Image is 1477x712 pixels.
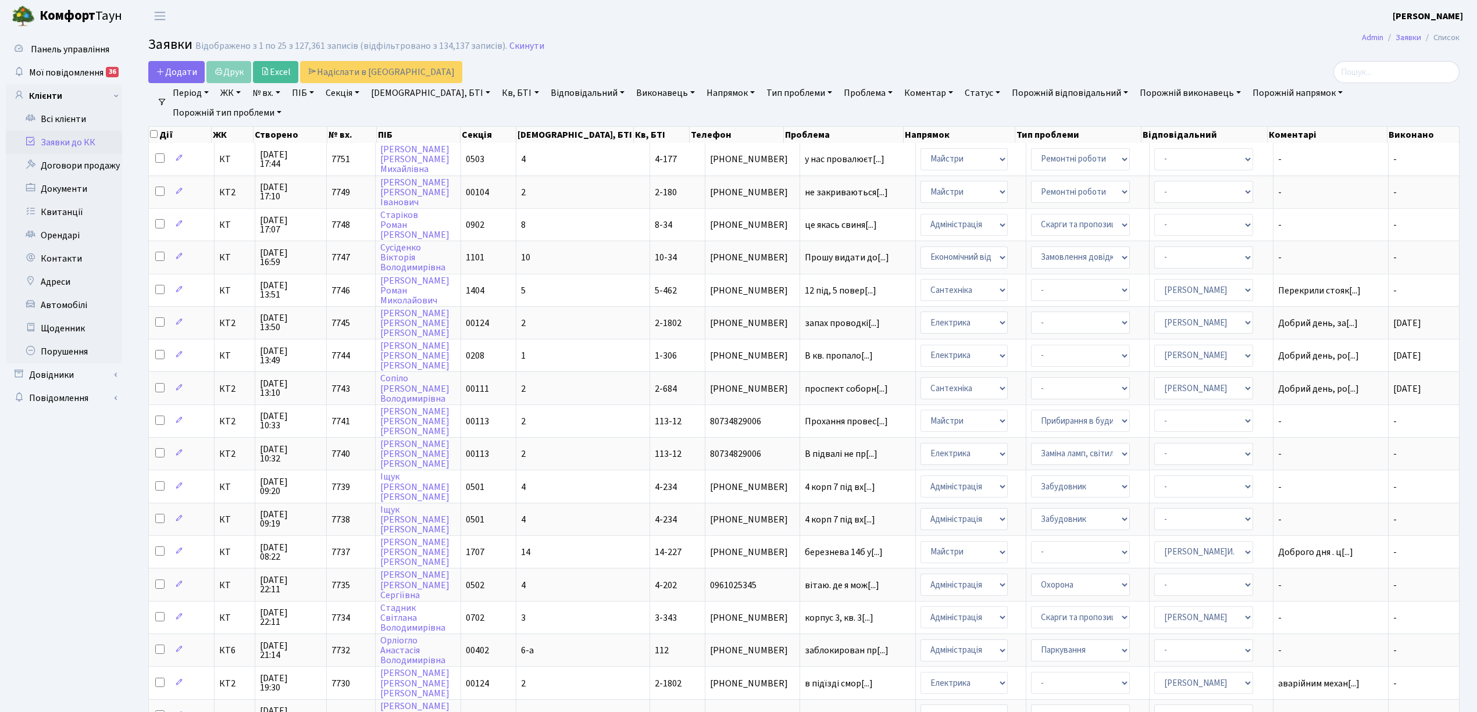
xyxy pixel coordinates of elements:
[805,219,877,231] span: це якась свиня[...]
[710,581,795,590] span: 0961025345
[1393,349,1421,362] span: [DATE]
[710,613,795,622] span: [PHONE_NUMBER]
[148,34,192,55] span: Заявки
[521,677,526,690] span: 2
[466,481,484,493] span: 0501
[521,644,534,657] span: 6-а
[655,382,677,395] span: 2-684
[805,382,888,395] span: проспект соборн[...]
[6,387,122,410] a: Повідомлення
[331,382,350,395] span: 7743
[1278,155,1383,164] span: -
[516,127,634,143] th: [DEMOGRAPHIC_DATA], БТІ
[219,253,250,262] span: КТ
[655,251,677,264] span: 10-34
[377,127,461,143] th: ПІБ
[1393,9,1463,23] a: [PERSON_NAME]
[1278,677,1360,690] span: аварійним механ[...]
[6,340,122,363] a: Порушення
[1135,83,1246,103] a: Порожній виконавець
[521,219,526,231] span: 8
[655,186,677,199] span: 2-180
[331,186,350,199] span: 7749
[466,546,484,559] span: 1707
[805,481,875,493] span: 4 корп 7 під вх[...]
[6,177,122,201] a: Документи
[1344,26,1477,50] nav: breadcrumb
[466,644,489,657] span: 00402
[1278,417,1383,426] span: -
[380,274,449,307] a: [PERSON_NAME]РоманМиколайович
[710,482,795,492] span: [PHONE_NUMBER]
[156,66,197,78] span: Додати
[6,363,122,387] a: Довідники
[6,270,122,294] a: Адреси
[248,83,285,103] a: № вх.
[1396,31,1421,44] a: Заявки
[380,634,445,667] a: ОрліоглоАнастасіяВолодимирівна
[521,317,526,330] span: 2
[1362,31,1383,44] a: Admin
[521,415,526,428] span: 2
[710,384,795,393] span: [PHONE_NUMBER]
[1278,581,1383,590] span: -
[655,284,677,297] span: 5-462
[254,127,327,143] th: Створено
[331,219,350,231] span: 7748
[1268,127,1387,143] th: Коментарі
[219,351,250,360] span: КТ
[219,155,250,164] span: КТ
[1141,127,1268,143] th: Відповідальний
[710,188,795,197] span: [PHONE_NUMBER]
[632,83,700,103] a: Виконавець
[6,224,122,247] a: Орендарі
[805,284,876,297] span: 12 під, 5 повер[...]
[461,127,516,143] th: Секція
[904,127,1015,143] th: Напрямок
[380,176,449,209] a: [PERSON_NAME][PERSON_NAME]Іванович
[655,611,677,624] span: 3-343
[380,339,449,372] a: [PERSON_NAME][PERSON_NAME][PERSON_NAME]
[260,543,322,561] span: [DATE] 08:22
[380,373,449,405] a: Сопіло[PERSON_NAME]Володимирівна
[1278,546,1353,559] span: Доброго дня . ц[...]
[1393,644,1397,657] span: -
[960,83,1005,103] a: Статус
[260,641,322,660] span: [DATE] 21:14
[1015,127,1141,143] th: Тип проблеми
[805,251,889,264] span: Прошу видати до[...]
[1278,449,1383,459] span: -
[655,513,677,526] span: 4-234
[805,677,873,690] span: в підїзді смор[...]
[219,679,250,688] span: КТ2
[466,153,484,166] span: 0503
[287,83,319,103] a: ПІБ
[6,84,122,108] a: Клієнти
[466,448,489,460] span: 00113
[1278,253,1383,262] span: -
[331,153,350,166] span: 7751
[466,284,484,297] span: 1404
[1393,611,1397,624] span: -
[380,241,445,274] a: СусіденкоВікторіяВолодимирівна
[466,513,484,526] span: 0501
[1333,61,1460,83] input: Пошук...
[260,346,322,365] span: [DATE] 13:49
[260,183,322,201] span: [DATE] 17:10
[219,319,250,328] span: КТ2
[1393,251,1397,264] span: -
[805,186,888,199] span: не закриваються[...]
[1393,546,1397,559] span: -
[219,581,250,590] span: КТ
[634,127,690,143] th: Кв, БТІ
[521,382,526,395] span: 2
[466,219,484,231] span: 0902
[466,251,484,264] span: 1101
[29,66,104,79] span: Мої повідомлення
[1278,349,1359,362] span: Добрий день, ро[...]
[655,644,669,657] span: 112
[546,83,629,103] a: Відповідальний
[260,281,322,299] span: [DATE] 13:51
[106,67,119,77] div: 36
[40,6,122,26] span: Таун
